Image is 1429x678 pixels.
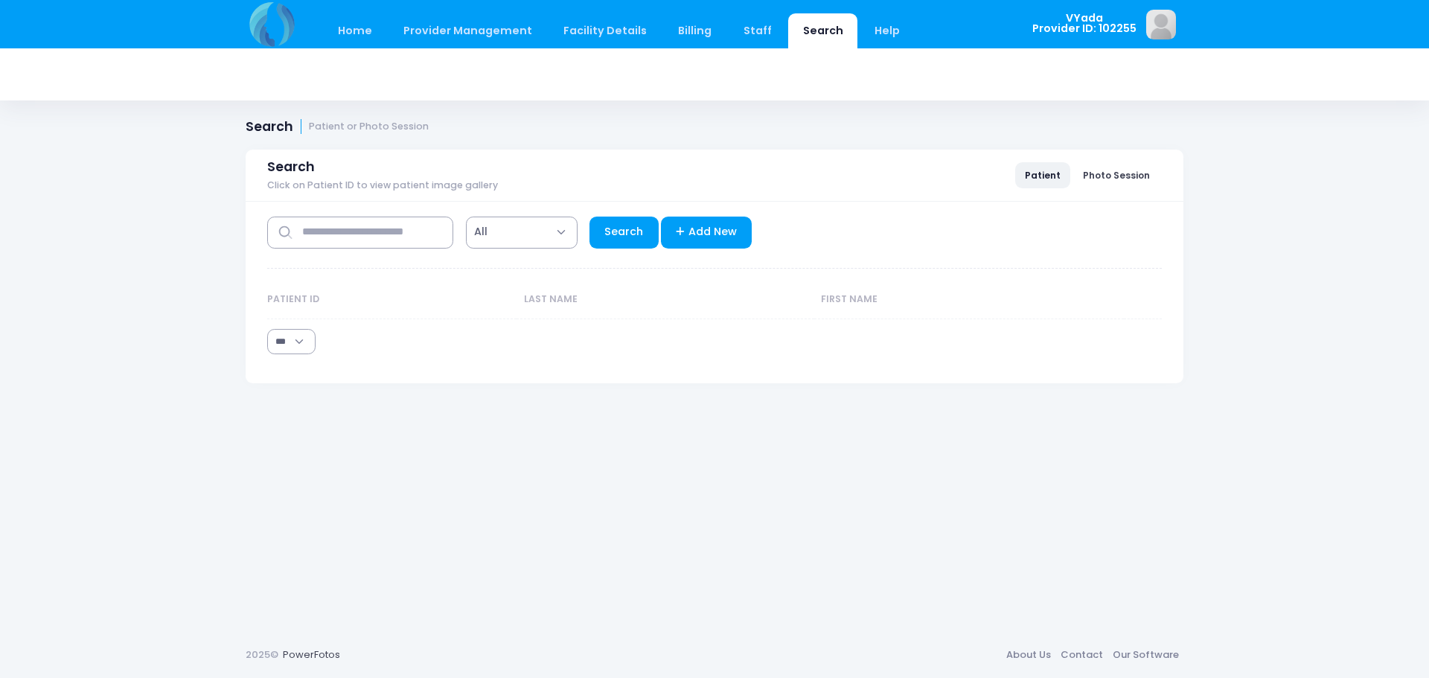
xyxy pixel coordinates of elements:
[267,180,498,191] span: Click on Patient ID to view patient image gallery
[267,281,517,319] th: Patient ID
[474,224,487,240] span: All
[267,159,315,175] span: Search
[589,217,659,249] a: Search
[1146,10,1176,39] img: image
[1015,162,1070,188] a: Patient
[466,217,578,249] span: All
[1001,642,1055,668] a: About Us
[1032,13,1137,34] span: VYada Provider ID: 102255
[661,217,752,249] a: Add New
[788,13,857,48] a: Search
[1107,642,1183,668] a: Our Software
[1073,162,1160,188] a: Photo Session
[246,119,429,135] h1: Search
[549,13,662,48] a: Facility Details
[664,13,726,48] a: Billing
[283,647,340,662] a: PowerFotos
[517,281,813,319] th: Last Name
[860,13,915,48] a: Help
[389,13,546,48] a: Provider Management
[246,647,278,662] span: 2025©
[729,13,786,48] a: Staff
[323,13,386,48] a: Home
[309,121,429,132] small: Patient or Photo Session
[1055,642,1107,668] a: Contact
[814,281,1125,319] th: First Name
